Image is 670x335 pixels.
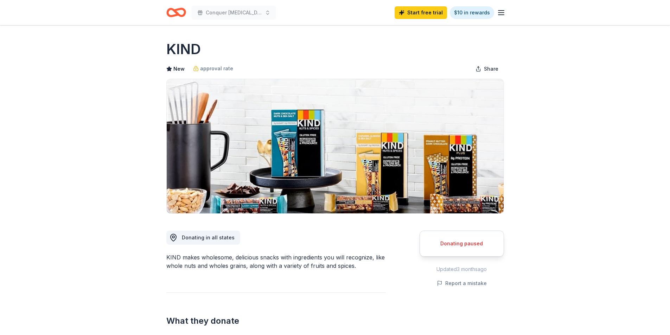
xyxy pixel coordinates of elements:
button: Report a mistake [437,279,487,288]
img: Image for KIND [167,79,504,213]
span: Share [484,65,498,73]
span: Donating in all states [182,234,235,240]
h1: KIND [166,39,201,59]
a: approval rate [193,64,233,73]
div: Updated 3 months ago [420,265,504,273]
span: New [173,65,185,73]
h2: What they donate [166,315,386,327]
button: Share [470,62,504,76]
span: approval rate [200,64,233,73]
span: Conquer [MEDICAL_DATA] Walk/Run [206,8,262,17]
a: $10 in rewards [450,6,494,19]
a: Start free trial [395,6,447,19]
div: KIND makes wholesome, delicious snacks with ingredients you will recognize, like whole nuts and w... [166,253,386,270]
div: Donating paused [428,239,495,248]
a: Home [166,4,186,21]
button: Conquer [MEDICAL_DATA] Walk/Run [192,6,276,20]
